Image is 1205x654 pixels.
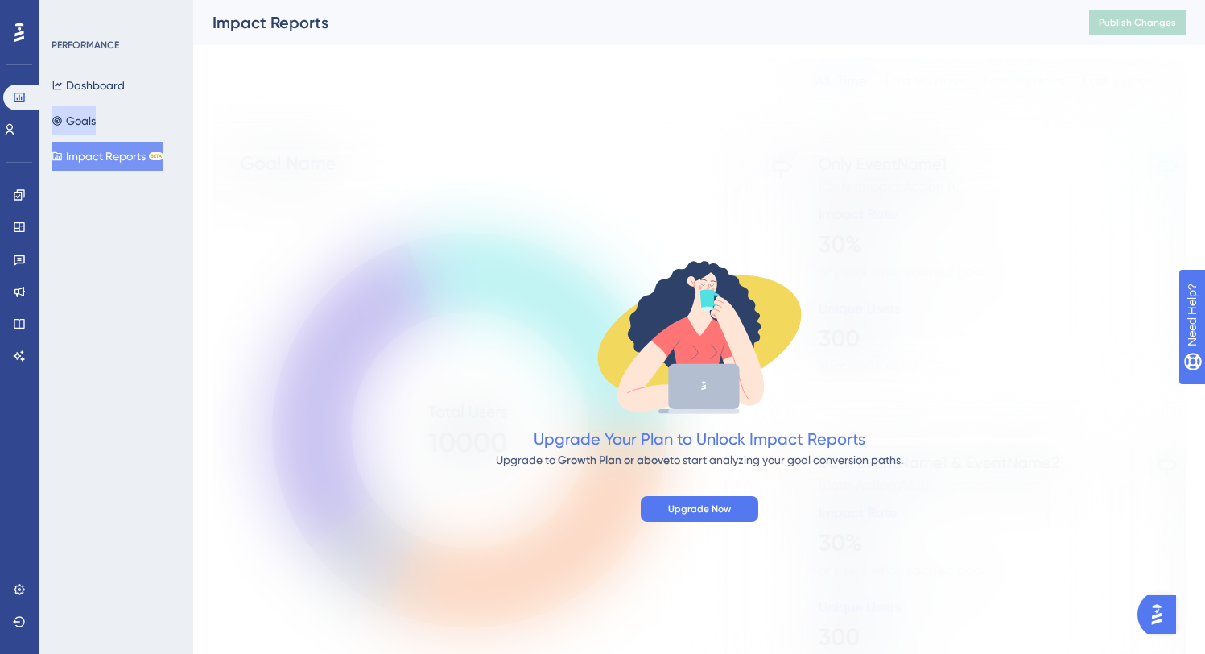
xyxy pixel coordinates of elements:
[558,453,670,467] span: Growth Plan or above
[534,429,865,449] span: Upgrade Your Plan to Unlock Impact Reports
[52,142,163,171] button: Impact ReportsBETA
[496,453,903,466] span: Upgrade to to start analyzing your goal conversion paths.
[52,39,119,52] div: PERFORMANCE
[1137,590,1186,639] iframe: UserGuiding AI Assistant Launcher
[149,152,163,160] div: BETA
[1099,16,1176,29] span: Publish Changes
[52,106,96,135] button: Goals
[52,71,125,100] button: Dashboard
[641,496,758,522] button: Upgrade Now
[1089,10,1186,35] button: Publish Changes
[38,4,101,23] span: Need Help?
[668,503,731,515] span: Upgrade Now
[213,11,1049,34] div: Impact Reports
